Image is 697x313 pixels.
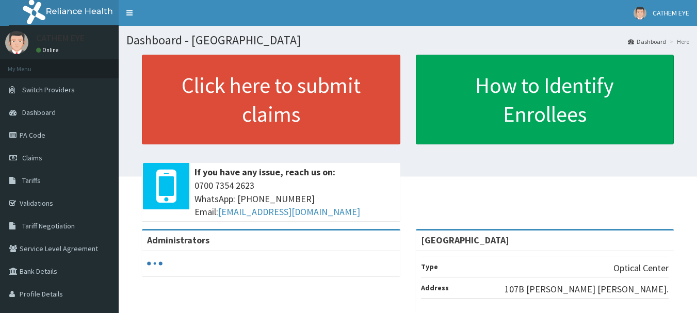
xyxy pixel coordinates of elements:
span: Tariff Negotiation [22,221,75,230]
span: CATHEM EYE [653,8,689,18]
p: 107B [PERSON_NAME] [PERSON_NAME]. [505,283,669,296]
a: Online [36,46,61,54]
a: Click here to submit claims [142,55,400,144]
span: 0700 7354 2623 WhatsApp: [PHONE_NUMBER] Email: [194,179,395,219]
span: Dashboard [22,108,56,117]
span: Tariffs [22,176,41,185]
a: Dashboard [628,37,666,46]
h1: Dashboard - [GEOGRAPHIC_DATA] [126,34,689,47]
strong: [GEOGRAPHIC_DATA] [421,234,509,246]
img: User Image [634,7,646,20]
li: Here [667,37,689,46]
a: How to Identify Enrollees [416,55,674,144]
img: User Image [5,31,28,54]
b: If you have any issue, reach us on: [194,166,335,178]
b: Administrators [147,234,209,246]
p: CATHEM EYE [36,34,85,43]
b: Type [421,262,438,271]
p: Optical Center [613,261,669,275]
span: Switch Providers [22,85,75,94]
span: Claims [22,153,42,162]
svg: audio-loading [147,256,163,271]
b: Address [421,283,449,292]
a: [EMAIL_ADDRESS][DOMAIN_NAME] [218,206,360,218]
